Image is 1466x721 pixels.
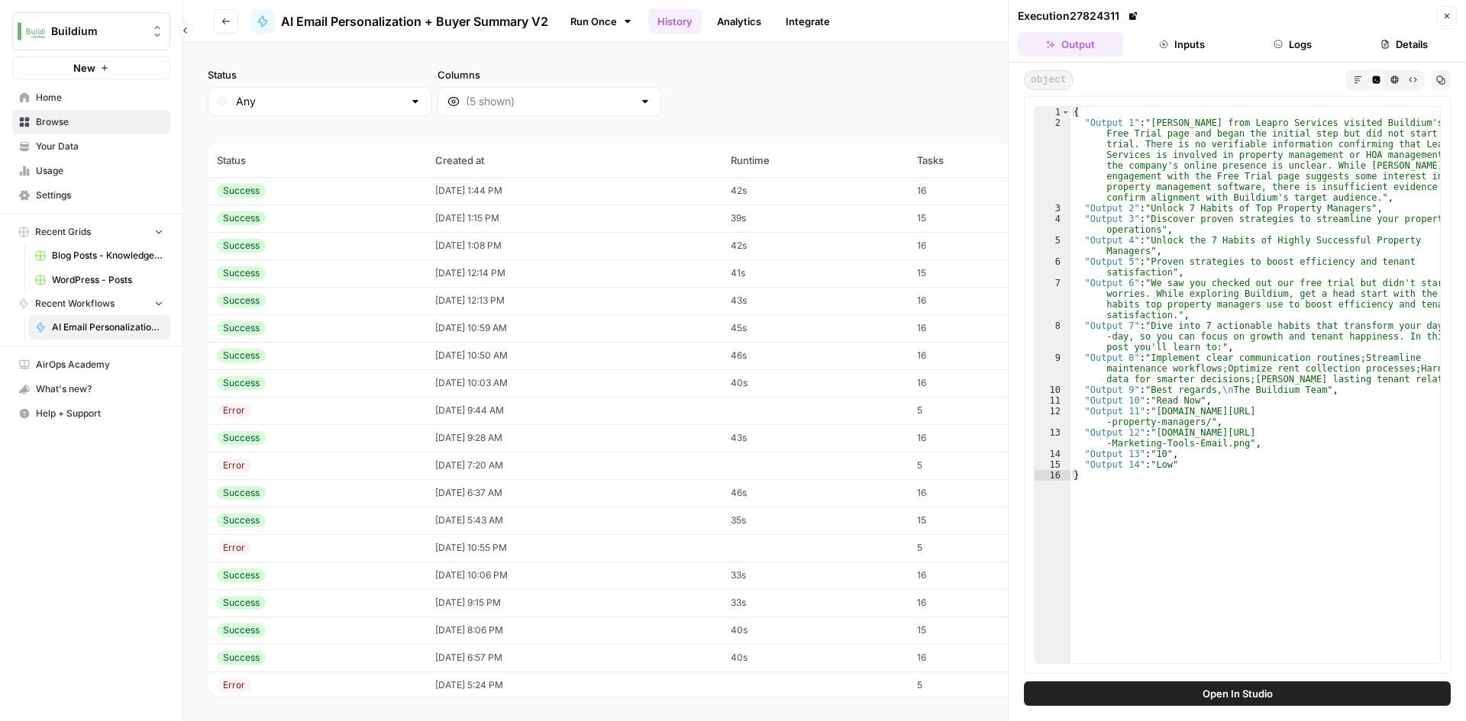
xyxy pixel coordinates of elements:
[426,424,722,452] td: [DATE] 9:28 AM
[466,94,633,109] input: (5 shown)
[28,268,170,292] a: WordPress - Posts
[722,287,908,314] td: 43s
[281,12,548,31] span: AI Email Personalization + Buyer Summary V2
[1018,32,1123,56] button: Output
[217,459,251,472] div: Error
[908,644,1054,671] td: 16
[426,562,722,589] td: [DATE] 10:06 PM
[35,225,91,239] span: Recent Grids
[426,204,722,232] td: [DATE] 1:15 PM
[908,369,1054,397] td: 16
[12,352,170,377] a: AirOps Academy
[12,134,170,159] a: Your Data
[12,56,170,79] button: New
[722,644,908,671] td: 40s
[1035,107,1070,117] div: 1
[908,397,1054,424] td: 5
[236,94,403,109] input: Any
[28,315,170,340] a: AI Email Personalization + Buyer Summary V2
[1203,686,1273,701] span: Open In Studio
[722,232,908,259] td: 42s
[722,204,908,232] td: 39s
[1061,107,1070,117] span: Toggle code folding, rows 1 through 16
[426,259,722,287] td: [DATE] 12:14 PM
[1351,32,1457,56] button: Details
[1035,385,1070,395] div: 10
[12,159,170,183] a: Usage
[1035,459,1070,470] div: 15
[250,9,548,34] a: AI Email Personalization + Buyer Summary V2
[1035,235,1070,256] div: 5
[208,143,426,177] th: Status
[217,651,266,665] div: Success
[52,320,163,334] span: AI Email Personalization + Buyer Summary V2
[908,671,1054,699] td: 5
[908,534,1054,562] td: 5
[722,259,908,287] td: 41s
[52,273,163,287] span: WordPress - Posts
[426,671,722,699] td: [DATE] 5:24 PM
[1241,32,1346,56] button: Logs
[1035,214,1070,235] div: 4
[722,143,908,177] th: Runtime
[777,9,839,34] a: Integrate
[217,486,266,500] div: Success
[1035,203,1070,214] div: 3
[36,358,163,372] span: AirOps Academy
[722,177,908,204] td: 42s
[36,407,163,420] span: Help + Support
[36,164,163,178] span: Usage
[426,534,722,562] td: [DATE] 10:55 PM
[1035,395,1070,406] div: 11
[426,397,722,424] td: [DATE] 9:44 AM
[722,616,908,644] td: 40s
[908,589,1054,616] td: 16
[217,404,251,417] div: Error
[1035,320,1070,352] div: 8
[908,616,1054,644] td: 15
[12,110,170,134] a: Browse
[217,239,266,253] div: Success
[36,115,163,129] span: Browse
[217,623,266,637] div: Success
[908,314,1054,342] td: 16
[12,377,170,401] button: What's new?
[1024,70,1074,90] span: object
[1035,449,1070,459] div: 14
[722,342,908,369] td: 46s
[438,67,661,82] label: Columns
[52,249,163,262] span: Blog Posts - Knowledge Base.csv
[217,294,266,307] div: Success
[426,589,722,616] td: [DATE] 9:15 PM
[1129,32,1235,56] button: Inputs
[217,349,266,362] div: Success
[426,314,722,342] td: [DATE] 10:59 AM
[708,9,770,34] a: Analytics
[217,596,266,610] div: Success
[51,24,144,39] span: Buildium
[908,452,1054,479] td: 5
[217,376,266,390] div: Success
[908,259,1054,287] td: 15
[426,644,722,671] td: [DATE] 6:57 PM
[426,287,722,314] td: [DATE] 12:13 PM
[722,369,908,397] td: 40s
[12,292,170,315] button: Recent Workflows
[648,9,702,34] a: History
[426,342,722,369] td: [DATE] 10:50 AM
[1035,427,1070,449] div: 13
[217,513,266,527] div: Success
[28,243,170,268] a: Blog Posts - Knowledge Base.csv
[12,12,170,50] button: Workspace: Buildium
[13,378,170,401] div: What's new?
[908,177,1054,204] td: 16
[73,60,95,76] span: New
[217,568,266,582] div: Success
[560,8,642,34] a: Run Once
[36,188,163,202] span: Settings
[426,232,722,259] td: [DATE] 1:08 PM
[908,424,1054,452] td: 16
[217,431,266,445] div: Success
[908,342,1054,369] td: 16
[426,369,722,397] td: [DATE] 10:03 AM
